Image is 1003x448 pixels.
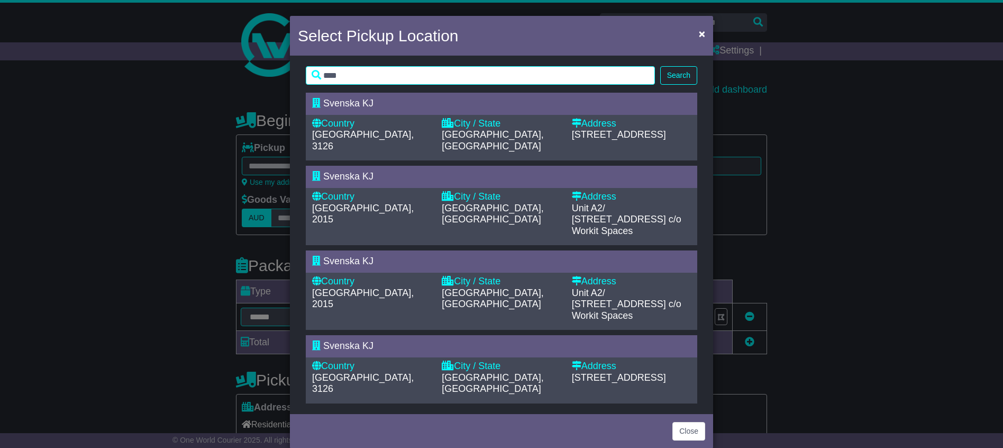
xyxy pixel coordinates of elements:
div: Address [572,361,691,372]
span: [GEOGRAPHIC_DATA], 3126 [312,372,414,395]
span: × [699,28,705,40]
span: Unit A2/ [STREET_ADDRESS] [572,203,666,225]
span: Unit A2/ [STREET_ADDRESS] [572,288,666,310]
div: City / State [442,276,561,288]
span: Svenska KJ [323,341,373,351]
div: Address [572,191,691,203]
span: [GEOGRAPHIC_DATA], [GEOGRAPHIC_DATA] [442,288,543,310]
div: City / State [442,118,561,130]
div: Country [312,118,431,130]
div: Address [572,118,691,130]
span: [GEOGRAPHIC_DATA], [GEOGRAPHIC_DATA] [442,203,543,225]
div: Country [312,361,431,372]
span: Svenska KJ [323,98,373,109]
span: c/o Workit Spaces [572,299,681,321]
span: [GEOGRAPHIC_DATA], [GEOGRAPHIC_DATA] [442,129,543,151]
button: Close [694,23,710,44]
h4: Select Pickup Location [298,24,459,48]
div: City / State [442,191,561,203]
span: c/o Workit Spaces [572,214,681,236]
span: [GEOGRAPHIC_DATA], [GEOGRAPHIC_DATA] [442,372,543,395]
span: [GEOGRAPHIC_DATA], 3126 [312,129,414,151]
div: Address [572,276,691,288]
button: Close [672,422,705,441]
div: Country [312,191,431,203]
button: Search [660,66,697,85]
span: [GEOGRAPHIC_DATA], 2015 [312,288,414,310]
span: [STREET_ADDRESS] [572,372,666,383]
span: Svenska KJ [323,256,373,266]
span: [GEOGRAPHIC_DATA], 2015 [312,203,414,225]
div: City / State [442,361,561,372]
span: [STREET_ADDRESS] [572,129,666,140]
span: Svenska KJ [323,171,373,182]
div: Country [312,276,431,288]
